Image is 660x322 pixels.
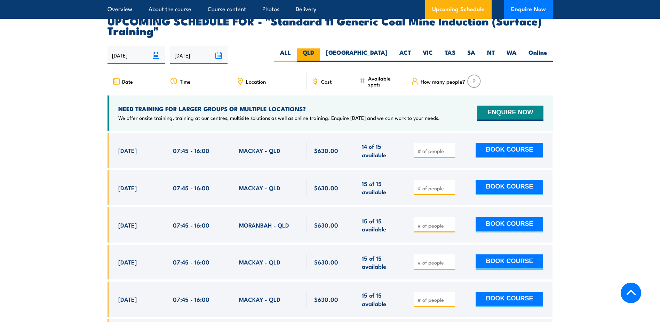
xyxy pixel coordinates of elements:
[418,296,452,303] input: # of people
[173,295,209,303] span: 07:45 - 16:00
[118,258,137,266] span: [DATE]
[476,217,543,232] button: BOOK COURSE
[417,48,439,62] label: VIC
[418,222,452,229] input: # of people
[481,48,501,62] label: NT
[314,184,338,192] span: $630.00
[108,16,553,35] h2: UPCOMING SCHEDULE FOR - "Standard 11 Generic Coal Mine Induction (Surface) Training"
[173,258,209,266] span: 07:45 - 16:00
[173,184,209,192] span: 07:45 - 16:00
[314,146,338,154] span: $630.00
[314,221,338,229] span: $630.00
[239,221,289,229] span: MORANBAH - QLD
[239,146,280,154] span: MACKAY - QLD
[362,254,398,270] span: 15 of 15 available
[170,46,228,64] input: To date
[461,48,481,62] label: SA
[239,258,280,266] span: MACKAY - QLD
[239,184,280,192] span: MACKAY - QLD
[239,295,280,303] span: MACKAY - QLD
[118,105,440,113] h4: NEED TRAINING FOR LARGER GROUPS OR MULTIPLE LOCATIONS?
[118,295,137,303] span: [DATE]
[362,179,398,196] span: 15 of 15 available
[362,217,398,233] span: 15 of 15 available
[418,259,452,266] input: # of people
[118,221,137,229] span: [DATE]
[118,114,440,121] p: We offer onsite training, training at our centres, multisite solutions as well as online training...
[368,75,401,87] span: Available spots
[476,254,543,270] button: BOOK COURSE
[180,78,191,84] span: Time
[418,185,452,192] input: # of people
[173,221,209,229] span: 07:45 - 16:00
[297,48,320,62] label: QLD
[476,180,543,195] button: BOOK COURSE
[501,48,523,62] label: WA
[362,142,398,159] span: 14 of 15 available
[476,143,543,158] button: BOOK COURSE
[122,78,133,84] span: Date
[393,48,417,62] label: ACT
[118,146,137,154] span: [DATE]
[418,147,452,154] input: # of people
[320,48,393,62] label: [GEOGRAPHIC_DATA]
[476,292,543,307] button: BOOK COURSE
[362,291,398,307] span: 15 of 15 available
[314,258,338,266] span: $630.00
[321,78,332,84] span: Cost
[108,46,165,64] input: From date
[523,48,553,62] label: Online
[314,295,338,303] span: $630.00
[477,106,543,121] button: ENQUIRE NOW
[118,184,137,192] span: [DATE]
[274,48,297,62] label: ALL
[421,78,465,84] span: How many people?
[173,146,209,154] span: 07:45 - 16:00
[246,78,266,84] span: Location
[439,48,461,62] label: TAS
